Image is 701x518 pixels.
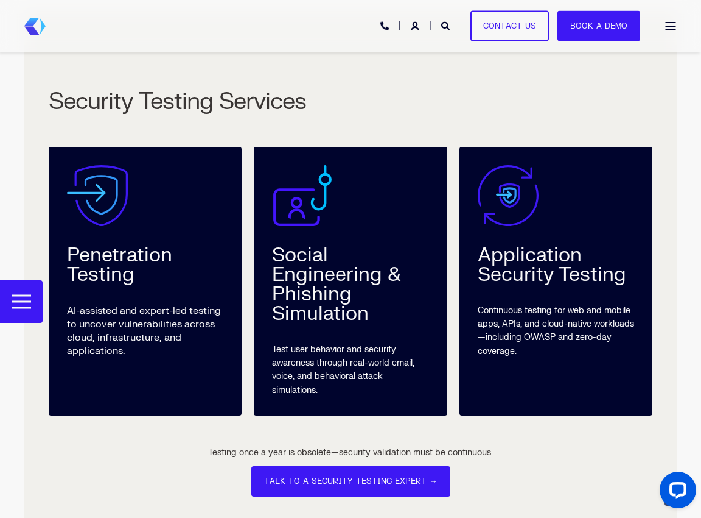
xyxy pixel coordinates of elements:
img: Social Engineering & Phishing Simulation [272,165,333,226]
a: Back to Home [24,18,46,35]
a: TALK TO A SECURITY TESTING EXPERT → [251,466,450,497]
a: Login [411,20,422,30]
a: Open Burger Menu [658,16,683,37]
h2: Security Testing Services [49,5,306,113]
img: Endpoint Managememt [478,165,539,226]
a: Contact Us [470,10,549,41]
img: Foresite brand mark, a hexagon shape of blues with a directional arrow to the right hand side [24,18,46,35]
a: Book a Demo [557,10,640,41]
img: Endpoint Security [67,165,128,226]
p: AI-assisted and expert-led testing to uncover vulnerabilities across cloud, infrastructure, and a... [67,304,223,358]
div: Social Engineering & Phishing Simulation [272,246,428,324]
a: Open Search [441,20,452,30]
div: Testing once a year is obsolete—security validation must be continuous. [208,446,493,459]
div: Penetration Testing [67,246,223,285]
div: Continuous testing for web and mobile apps, APIs, and cloud-native workloads—including OWASP and ... [478,304,634,359]
div: Application Security Testing [478,246,634,285]
div: Test user behavior and security awareness through real-world email, voice, and behavioral attack ... [272,343,428,398]
iframe: LiveChat chat widget [650,467,701,518]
